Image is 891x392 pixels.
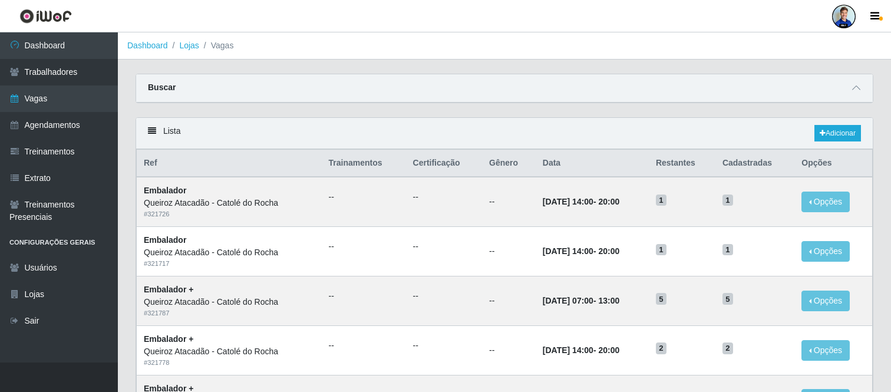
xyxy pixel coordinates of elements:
[801,291,850,311] button: Opções
[137,150,322,177] th: Ref
[19,9,72,24] img: CoreUI Logo
[144,345,315,358] div: Queiroz Atacadão - Catolé do Rocha
[136,118,873,149] div: Lista
[598,345,619,355] time: 20:00
[649,150,715,177] th: Restantes
[144,285,193,294] strong: Embalador +
[536,150,649,177] th: Data
[482,177,536,226] td: --
[801,340,850,361] button: Opções
[144,308,315,318] div: # 321787
[144,246,315,259] div: Queiroz Atacadão - Catolé do Rocha
[329,290,399,302] ul: --
[722,342,733,354] span: 2
[543,296,619,305] strong: -
[656,293,666,305] span: 5
[715,150,794,177] th: Cadastradas
[127,41,168,50] a: Dashboard
[482,150,536,177] th: Gênero
[598,197,619,206] time: 20:00
[543,345,593,355] time: [DATE] 14:00
[543,345,619,355] strong: -
[148,83,176,92] strong: Buscar
[814,125,861,141] a: Adicionar
[801,192,850,212] button: Opções
[794,150,872,177] th: Opções
[144,259,315,269] div: # 321717
[179,41,199,50] a: Lojas
[656,195,666,206] span: 1
[144,235,186,245] strong: Embalador
[329,241,399,253] ul: --
[413,340,476,352] ul: --
[598,246,619,256] time: 20:00
[199,39,234,52] li: Vagas
[144,334,193,344] strong: Embalador +
[543,246,593,256] time: [DATE] 14:00
[598,296,619,305] time: 13:00
[482,325,536,375] td: --
[656,244,666,256] span: 1
[543,197,619,206] strong: -
[118,32,891,60] nav: breadcrumb
[722,195,733,206] span: 1
[406,150,483,177] th: Certificação
[482,227,536,276] td: --
[329,191,399,203] ul: --
[482,276,536,325] td: --
[543,246,619,256] strong: -
[543,197,593,206] time: [DATE] 14:00
[144,209,315,219] div: # 321726
[543,296,593,305] time: [DATE] 07:00
[722,293,733,305] span: 5
[329,340,399,352] ul: --
[801,241,850,262] button: Opções
[656,342,666,354] span: 2
[413,241,476,253] ul: --
[413,290,476,302] ul: --
[413,191,476,203] ul: --
[144,296,315,308] div: Queiroz Atacadão - Catolé do Rocha
[144,186,186,195] strong: Embalador
[144,197,315,209] div: Queiroz Atacadão - Catolé do Rocha
[322,150,406,177] th: Trainamentos
[722,244,733,256] span: 1
[144,358,315,368] div: # 321778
